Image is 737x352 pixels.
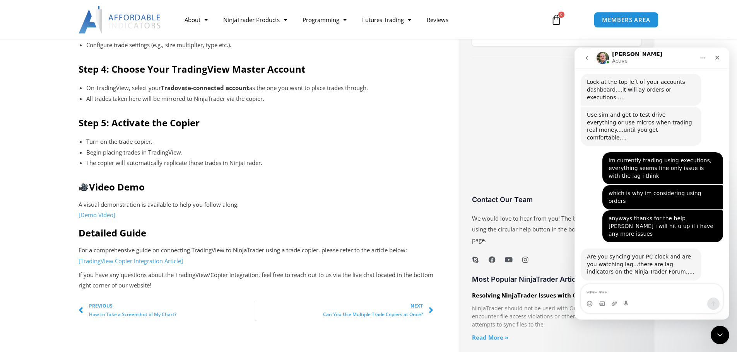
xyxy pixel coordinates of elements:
p: We would love to hear from you! The best way to reach us is using the circular help button in the... [472,213,641,246]
img: 🎥 [79,182,88,192]
li: On TradingView, select your as the one you want to place trades through. [86,83,426,94]
p: If you have any questions about the TradingView/Copier integration, feel free to reach out to us ... [79,270,433,291]
nav: Menu [177,11,542,29]
img: LogoAI | Affordable Indicators – NinjaTrader [79,6,162,34]
li: All trades taken here will be mirrored to NinjaTrader via the copier. [86,94,426,104]
li: Configure trade settings (e.g., size multiplier, type etc.). [86,40,426,51]
li: Turn on the trade copier. [86,136,426,147]
a: Read more about Resolving NinjaTrader Issues with OneDrive [472,333,508,341]
iframe: Intercom live chat [711,326,729,344]
a: Reviews [419,11,456,29]
a: [TradingView Copier Integration Article] [79,257,183,265]
h3: Most Popular NinjaTrader Articles [472,275,641,284]
div: Post Navigation [79,302,433,319]
a: NinjaTrader Products [215,11,295,29]
li: Begin placing trades in TradingView. [86,147,426,158]
iframe: Customer reviews powered by Trustpilot [472,66,641,201]
h2: Detailed Guide [79,227,433,239]
p: A visual demonstration is available to help you follow along: [79,199,433,221]
strong: Step 5: Activate the Copier [79,116,200,129]
li: The copier will automatically replicate those trades in NinjaTrader. [86,158,426,168]
h3: Contact Our Team [472,195,641,204]
iframe: Intercom live chat [575,48,729,320]
p: For a comprehensive guide on connecting TradingView to NinjaTrader using a trade copier, please r... [79,245,433,267]
span: Previous [89,302,176,310]
a: Futures Trading [354,11,419,29]
a: Resolving NinjaTrader Issues with OneDrive [472,291,600,299]
span: Can You Use Multiple Trade Copiers at Once? [323,310,423,319]
a: MEMBERS AREA [594,12,658,28]
span: 0 [558,12,564,18]
a: Programming [295,11,354,29]
p: NinjaTrader should not be used with OneDrive as you may encounter file access violations or other... [472,304,641,328]
span: How to Take a Screenshot of My Chart? [89,310,176,319]
strong: Tradovate-connected account [161,84,249,92]
strong: Step 4: Choose Your TradingView Master Account [79,63,305,75]
a: About [177,11,215,29]
a: PreviousHow to Take a Screenshot of My Chart? [79,302,256,319]
a: NextCan You Use Multiple Trade Copiers at Once? [256,302,433,319]
h2: Video Demo [79,181,433,193]
span: MEMBERS AREA [602,17,650,23]
a: [Demo Video] [79,211,115,219]
span: Next [323,302,423,310]
a: 0 [539,9,573,31]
